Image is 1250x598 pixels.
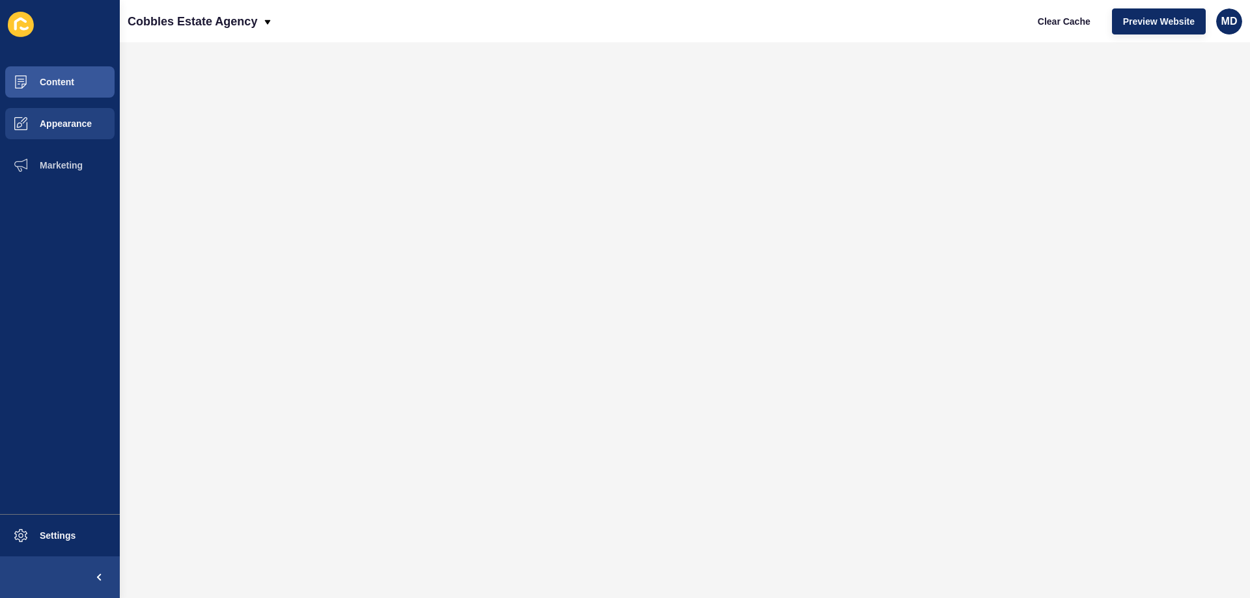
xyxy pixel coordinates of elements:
button: Clear Cache [1027,8,1102,34]
button: Preview Website [1112,8,1206,34]
p: Cobbles Estate Agency [128,5,257,38]
span: MD [1221,15,1238,28]
span: Clear Cache [1038,15,1090,28]
span: Preview Website [1123,15,1195,28]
